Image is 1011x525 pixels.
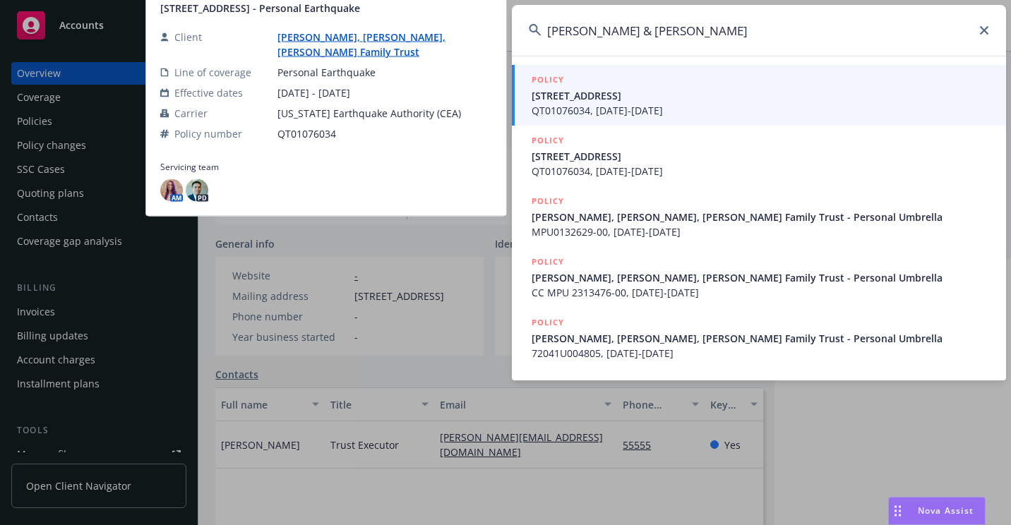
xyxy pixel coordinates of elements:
span: [PERSON_NAME], [PERSON_NAME], [PERSON_NAME] Family Trust - Personal Umbrella [532,210,989,224]
button: Nova Assist [888,497,986,525]
h5: POLICY [532,133,564,147]
span: Nova Assist [918,505,974,517]
span: [STREET_ADDRESS] [532,88,989,103]
a: POLICY[PERSON_NAME], [PERSON_NAME], [PERSON_NAME] Family Trust - Personal UmbrellaMPU0132629-00, ... [512,186,1006,247]
span: [PERSON_NAME], [PERSON_NAME], [PERSON_NAME] Family Trust - Personal Umbrella [532,270,989,285]
input: Search... [512,5,1006,56]
h5: POLICY [532,315,564,330]
span: [STREET_ADDRESS] [532,149,989,164]
span: [PERSON_NAME], [PERSON_NAME], [PERSON_NAME] Family Trust - Personal Umbrella [532,331,989,346]
a: POLICY[PERSON_NAME], [PERSON_NAME], [PERSON_NAME] Family Trust - Personal UmbrellaCC MPU 2313476-... [512,247,1006,308]
span: MPU0132629-00, [DATE]-[DATE] [532,224,989,239]
h5: POLICY [532,73,564,87]
a: POLICY[STREET_ADDRESS]QT01076034, [DATE]-[DATE] [512,65,1006,126]
div: Drag to move [889,497,907,524]
h5: POLICY [532,255,564,269]
a: POLICY[STREET_ADDRESS]QT01076034, [DATE]-[DATE] [512,126,1006,186]
span: 72041U004805, [DATE]-[DATE] [532,346,989,361]
a: POLICY[PERSON_NAME], [PERSON_NAME], [PERSON_NAME] Family Trust - Personal Umbrella72041U004805, [... [512,308,1006,368]
span: QT01076034, [DATE]-[DATE] [532,164,989,179]
span: CC MPU 2313476-00, [DATE]-[DATE] [532,285,989,300]
h5: POLICY [532,194,564,208]
span: QT01076034, [DATE]-[DATE] [532,103,989,118]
